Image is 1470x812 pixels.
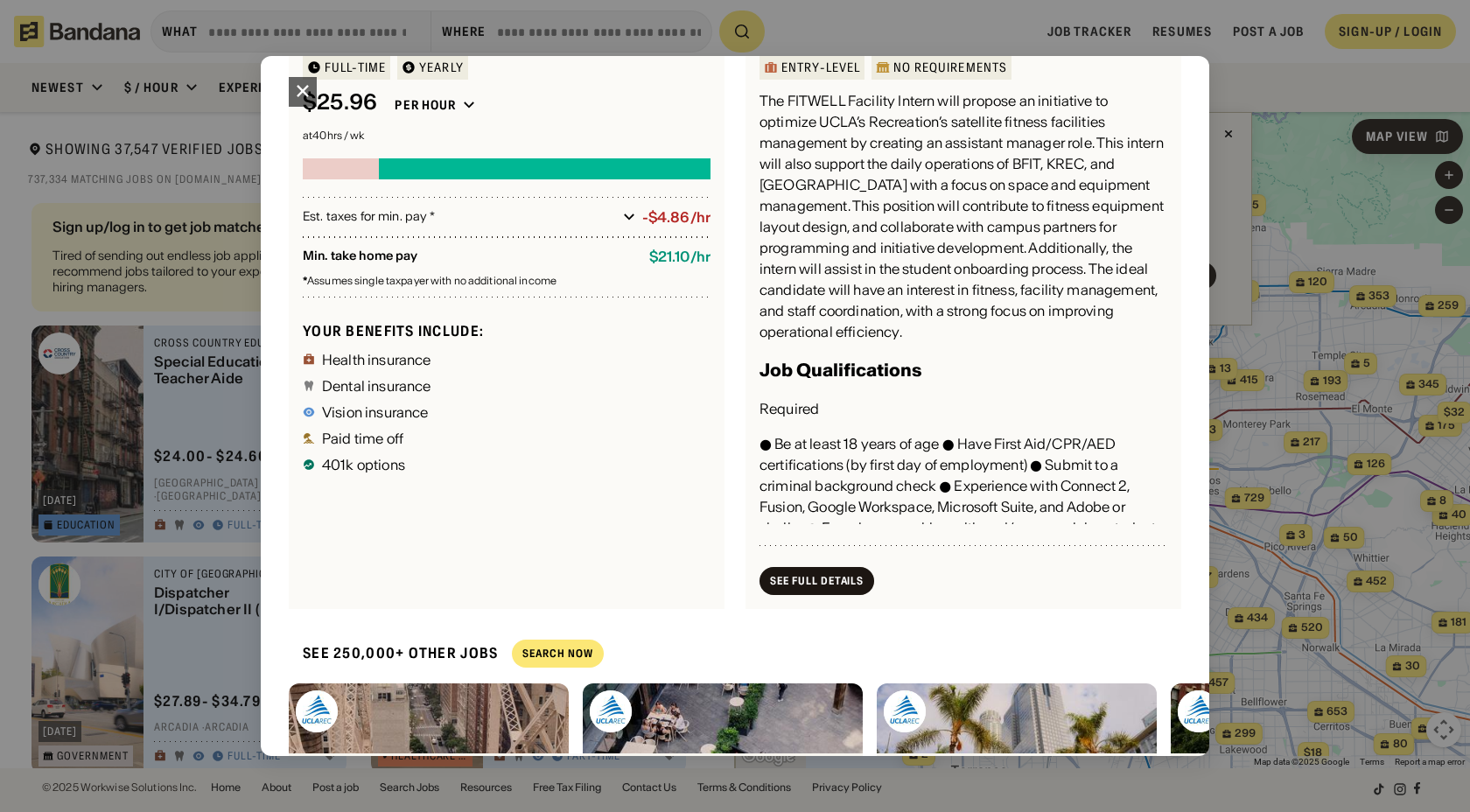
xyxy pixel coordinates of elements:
[522,648,593,659] div: Search Now
[759,90,1167,342] div: The FITWELL Facility Intern will propose an initiative to optimize UCLA’s Recreation’s satellite ...
[303,208,616,226] div: Est. taxes for min. pay *
[322,379,431,393] div: Dental insurance
[395,97,456,113] div: Per hour
[303,276,710,286] div: Assumes single taxpayer with no additional income
[296,690,338,732] img: UCLA Recreation logo
[642,209,710,226] div: -$4.86/hr
[893,61,1007,73] div: No Requirements
[770,576,864,586] div: See Full Details
[303,90,377,115] div: $ 25.96
[303,248,635,265] div: Min. take home pay
[649,248,710,265] div: $ 21.10 / hr
[325,61,386,73] div: Full-time
[322,458,405,472] div: 401k options
[322,353,431,367] div: Health insurance
[884,690,926,732] img: UCLA Recreation logo
[1178,690,1220,732] img: UCLA Recreation logo
[303,130,710,141] div: at 40 hrs / wk
[759,433,1167,664] div: ● Be at least 18 years of age ● Have First Aid/CPR/AED certifications (by first day of employment...
[759,398,819,419] div: Required
[322,431,403,445] div: Paid time off
[781,61,860,73] div: Entry-Level
[322,405,429,419] div: Vision insurance
[303,322,710,340] div: Your benefits include:
[419,61,464,73] div: YEARLY
[759,356,921,384] h3: Job Qualifications
[590,690,632,732] img: UCLA Recreation logo
[289,630,498,676] div: See 250,000+ other jobs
